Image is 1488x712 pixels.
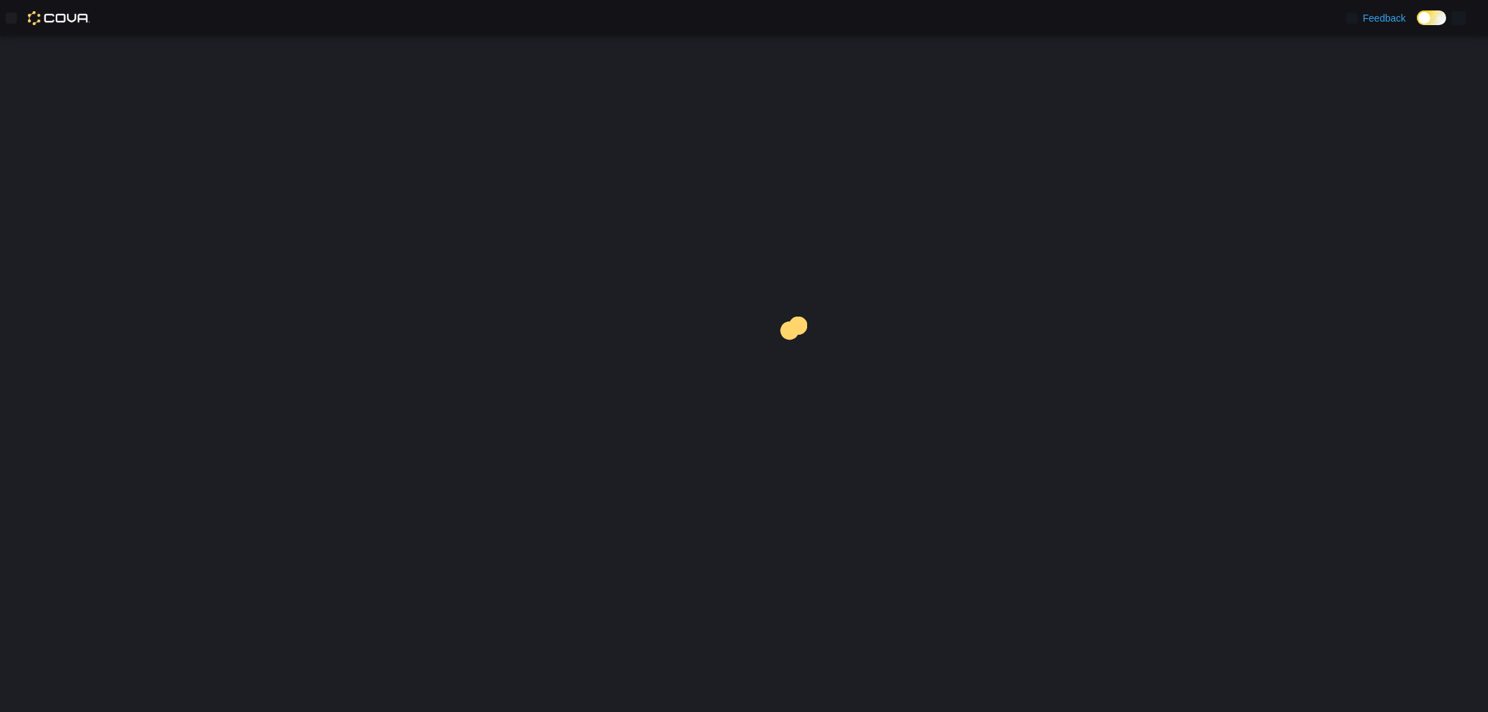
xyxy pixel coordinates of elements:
input: Dark Mode [1417,10,1446,25]
img: cova-loader [744,306,849,411]
span: Dark Mode [1417,25,1418,26]
a: Feedback [1341,4,1411,32]
span: Feedback [1363,11,1406,25]
img: Cova [28,11,90,25]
